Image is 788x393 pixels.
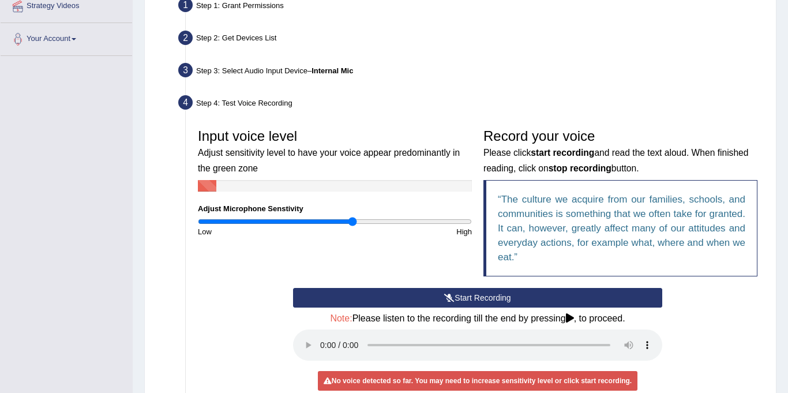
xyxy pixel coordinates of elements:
b: stop recording [549,163,611,173]
div: Step 2: Get Devices List [173,27,771,53]
div: No voice detected so far. You may need to increase sensitivity level or click start recording. [318,371,637,391]
span: – [307,66,353,75]
div: Low [192,226,335,237]
q: The culture we acquire from our families, schools, and communities is something that we often tak... [498,194,745,263]
b: Internal Mic [312,66,353,75]
label: Adjust Microphone Senstivity [198,203,303,214]
h4: Please listen to the recording till the end by pressing , to proceed. [293,313,662,324]
button: Start Recording [293,288,662,308]
h3: Input voice level [198,129,472,174]
b: start recording [531,148,594,158]
small: Adjust sensitivity level to have your voice appear predominantly in the green zone [198,148,460,173]
div: Step 4: Test Voice Recording [173,92,771,117]
div: Step 3: Select Audio Input Device [173,59,771,85]
span: Note: [330,313,352,323]
h3: Record your voice [483,129,757,174]
small: Please click and read the text aloud. When finished reading, click on button. [483,148,748,173]
div: High [335,226,478,237]
a: Your Account [1,23,132,52]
